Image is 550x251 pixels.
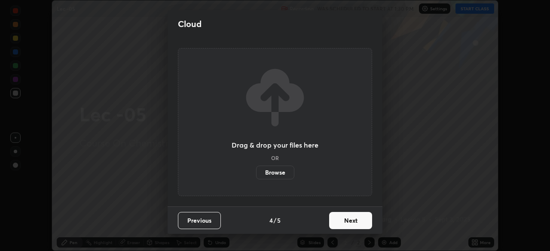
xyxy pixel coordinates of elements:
[271,155,279,160] h5: OR
[277,216,281,225] h4: 5
[274,216,276,225] h4: /
[178,18,202,30] h2: Cloud
[178,212,221,229] button: Previous
[232,142,318,148] h3: Drag & drop your files here
[269,216,273,225] h4: 4
[329,212,372,229] button: Next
